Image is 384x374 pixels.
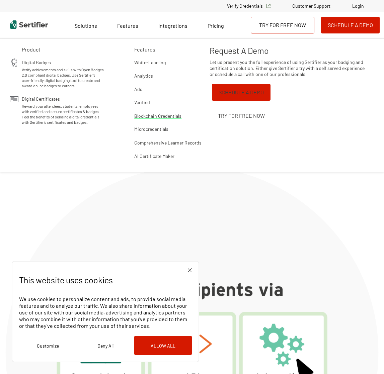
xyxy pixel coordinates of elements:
g: Upload Recipients via [102,283,283,299]
span: AI Certificate Maker [134,153,174,159]
a: White-Labeling [134,59,166,65]
span: Features [134,46,155,53]
a: Digital BadgesVerify achievements and skills with Open Badges 2.0 compliant digital badges. Use S... [22,59,105,88]
span: Schedule a Demo [328,23,373,27]
img: Sertifier | Digital Credentialing Platform [10,20,48,29]
a: Try for Free Now [251,17,314,33]
button: Customize [19,336,77,355]
img: Digital Certificates Icon [10,95,18,103]
a: Microcredentials [134,125,168,132]
a: Blockchain Credentials [134,112,181,119]
span: Solutions [75,22,97,29]
span: Let us present you the full experience of using Sertifier as your badging and certification solut... [210,59,365,77]
a: Analytics [134,72,153,79]
iframe: Chat Widget [351,342,384,374]
span: Customize [37,344,59,348]
span: White-Labeling [134,60,166,65]
span: Digital Badges [22,60,51,65]
span: Features [117,22,138,29]
span: Deny All [97,344,113,348]
span: Product [22,46,41,53]
a: Ads [134,85,142,92]
a: Digital CertificatesReward your attendees, students, employees with verified and secure certifica... [22,95,105,125]
span: Request A Demo [210,45,269,56]
span: Blockchain Credentials [134,113,181,119]
span: Analytics [134,73,153,79]
span: We use cookies to personalize content and ads, to provide social media features and to analyze ou... [19,296,187,329]
img: Cookie Popup Close [188,268,192,272]
a: Verify Credentials [227,3,271,9]
span: Integrations [158,22,187,29]
a: Pricing [208,21,224,29]
span: This website uses cookies [19,275,113,285]
a: Verified [134,99,150,105]
span: Digital Certificates [22,96,60,102]
a: Login [352,3,364,9]
button: Schedule a Demo [212,84,271,101]
span: Allow All [151,344,175,348]
span: Ads [134,86,142,92]
span: Comprehensive Learner Records [134,140,202,146]
img: Verified [266,4,271,8]
span: Try for Free Now [259,22,306,28]
span: Verify Credentials [227,3,263,9]
a: Try for Free Now [210,107,273,124]
span: Reward your attendees, students, employees with verified and secure certificates & badges. Feel t... [22,104,100,124]
a: Comprehensive Learner Records [134,139,202,146]
span: Try for Free Now [218,113,265,118]
span: Schedule a Demo [219,89,264,96]
a: Integrations [158,21,187,29]
button: Allow All [134,336,192,355]
span: Verify achievements and skills with Open Badges 2.0 compliant digital badges. Use Sertifier’s use... [22,67,104,88]
a: Customer Support [292,3,330,9]
a: AI Certificate Maker [134,152,174,159]
button: Deny All [77,336,134,355]
button: Schedule a Demo [321,17,380,33]
span: Pricing [208,22,224,29]
img: Digital Badges Icon [10,59,18,67]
